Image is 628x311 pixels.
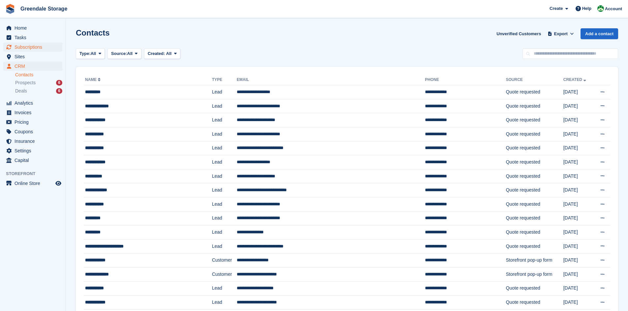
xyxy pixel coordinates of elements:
[506,296,563,310] td: Quote requested
[546,28,575,39] button: Export
[15,79,62,86] a: Prospects 6
[506,225,563,240] td: Quote requested
[563,225,593,240] td: [DATE]
[212,141,237,155] td: Lead
[15,137,54,146] span: Insurance
[506,267,563,281] td: Storefront pop-up form
[212,239,237,253] td: Lead
[506,253,563,268] td: Storefront pop-up form
[212,183,237,197] td: Lead
[506,85,563,99] td: Quote requested
[15,98,54,108] span: Analytics
[3,52,62,61] a: menu
[506,113,563,127] td: Quote requested
[56,80,62,86] div: 6
[54,179,62,187] a: Preview store
[494,28,544,39] a: Unverified Customers
[582,5,591,12] span: Help
[15,156,54,165] span: Capital
[15,33,54,42] span: Tasks
[563,281,593,296] td: [DATE]
[15,108,54,117] span: Invoices
[563,296,593,310] td: [DATE]
[76,48,105,59] button: Type: All
[563,127,593,141] td: [DATE]
[127,50,133,57] span: All
[3,117,62,127] a: menu
[506,281,563,296] td: Quote requested
[56,88,62,94] div: 6
[563,113,593,127] td: [DATE]
[3,42,62,52] a: menu
[237,75,425,85] th: Email
[3,23,62,33] a: menu
[550,5,563,12] span: Create
[3,108,62,117] a: menu
[563,267,593,281] td: [DATE]
[506,75,563,85] th: Source
[3,156,62,165] a: menu
[15,42,54,52] span: Subscriptions
[563,253,593,268] td: [DATE]
[212,253,237,268] td: Customer
[6,170,66,177] span: Storefront
[563,169,593,183] td: [DATE]
[3,137,62,146] a: menu
[212,75,237,85] th: Type
[212,267,237,281] td: Customer
[15,127,54,136] span: Coupons
[15,80,36,86] span: Prospects
[506,127,563,141] td: Quote requested
[91,50,96,57] span: All
[3,179,62,188] a: menu
[212,281,237,296] td: Lead
[506,239,563,253] td: Quote requested
[3,98,62,108] a: menu
[506,211,563,225] td: Quote requested
[212,99,237,113] td: Lead
[79,50,91,57] span: Type:
[506,169,563,183] td: Quote requested
[605,6,622,12] span: Account
[425,75,506,85] th: Phone
[76,28,110,37] h1: Contacts
[15,146,54,155] span: Settings
[15,117,54,127] span: Pricing
[107,48,141,59] button: Source: All
[563,155,593,169] td: [DATE]
[563,211,593,225] td: [DATE]
[3,146,62,155] a: menu
[15,72,62,78] a: Contacts
[212,225,237,240] td: Lead
[506,197,563,211] td: Quote requested
[563,77,587,82] a: Created
[15,179,54,188] span: Online Store
[506,183,563,197] td: Quote requested
[18,3,70,14] a: Greendale Storage
[563,85,593,99] td: [DATE]
[563,99,593,113] td: [DATE]
[506,99,563,113] td: Quote requested
[554,31,568,37] span: Export
[5,4,15,14] img: stora-icon-8386f47178a22dfd0bd8f6a31ec36ba5ce8667c1dd55bd0f319d3a0aa187defe.svg
[212,211,237,225] td: Lead
[15,88,27,94] span: Deals
[581,28,618,39] a: Add a contact
[144,48,180,59] button: Created: All
[597,5,604,12] img: Jon
[15,88,62,94] a: Deals 6
[563,141,593,155] td: [DATE]
[3,62,62,71] a: menu
[85,77,102,82] a: Name
[506,155,563,169] td: Quote requested
[3,127,62,136] a: menu
[212,197,237,211] td: Lead
[563,239,593,253] td: [DATE]
[212,127,237,141] td: Lead
[15,23,54,33] span: Home
[3,33,62,42] a: menu
[563,197,593,211] td: [DATE]
[15,52,54,61] span: Sites
[506,141,563,155] td: Quote requested
[166,51,172,56] span: All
